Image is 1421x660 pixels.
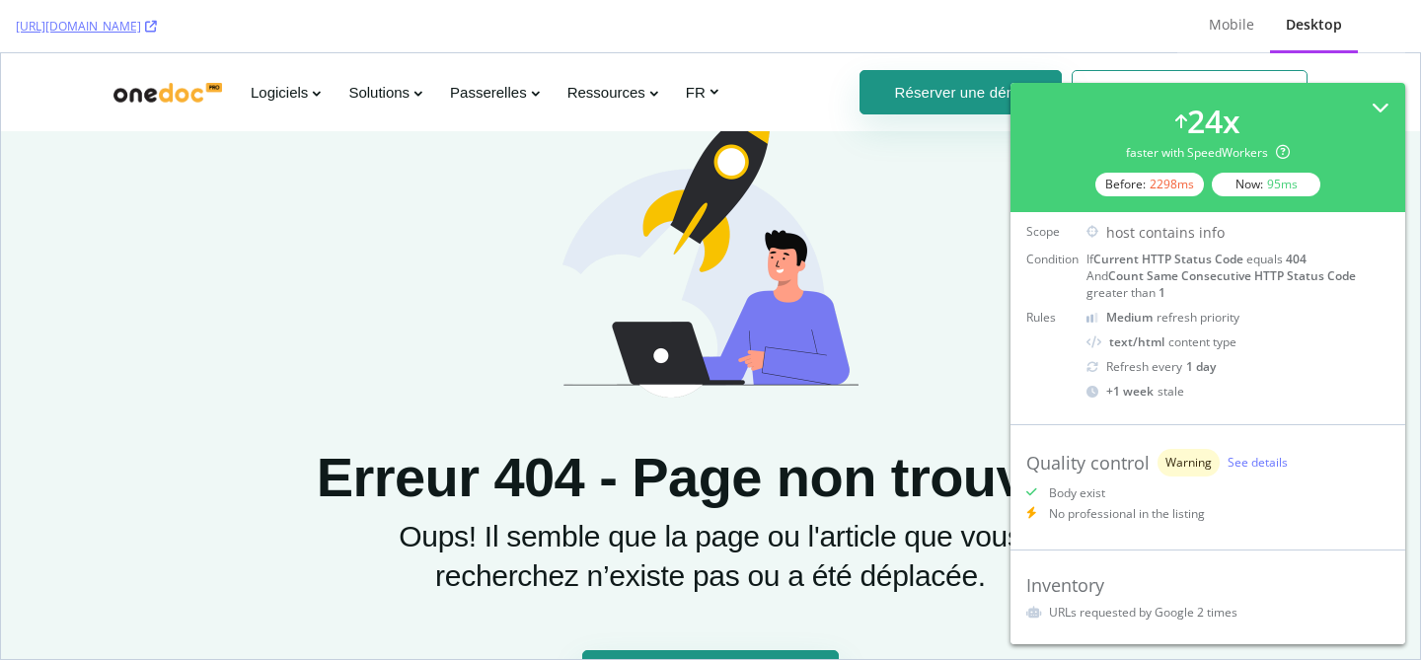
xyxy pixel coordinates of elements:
[1086,313,1098,323] img: j32suk7ufU7viAAAAAElFTkSuQmCC
[1158,449,1220,477] div: warning label
[561,49,858,345] img: 404.png
[1026,452,1150,474] div: Quality control
[1286,251,1307,267] div: 404
[1106,309,1153,326] div: Medium
[1159,284,1165,301] div: 1
[1086,358,1389,375] div: Refresh every
[581,597,839,651] a: Retour à la page d'accueil
[1086,333,1389,350] div: content type
[378,464,1042,543] h4: Oups! Il semble que la page ou l'article que vous recherchez n’existe pas ou a été déplacée.
[1086,284,1156,301] div: greater than
[1026,309,1079,326] div: Rules
[1026,604,1389,621] li: URLs requested by Google 2 times
[1150,176,1194,192] div: 2298 ms
[1095,173,1204,196] div: Before:
[1071,17,1307,61] a: Prendre un RDV médical
[1228,454,1288,471] a: See details
[112,30,221,51] img: OneDoc Pro
[1286,15,1342,35] div: Desktop
[1187,99,1240,144] div: 24 x
[1026,223,1079,240] div: Scope
[1086,251,1389,267] div: If
[1026,574,1104,596] div: Inventory
[1049,484,1105,501] div: Body exist
[1106,223,1389,243] div: host contains info
[1086,383,1389,400] div: stale
[685,32,705,46] span: FR
[1026,251,1079,267] div: Condition
[1165,457,1212,469] span: Warning
[1212,173,1320,196] div: Now:
[1086,267,1389,301] div: And
[1246,251,1283,267] div: equals
[16,18,157,35] a: [URL][DOMAIN_NAME]
[1093,251,1243,267] div: Current HTTP Status Code
[1126,144,1290,161] div: faster with SpeedWorkers
[1109,333,1164,350] div: text/html
[1186,358,1216,375] div: 1 day
[859,17,1060,61] a: Réserver une démo
[1106,309,1239,326] div: refresh priority
[1209,15,1254,35] div: Mobile
[1267,176,1298,192] div: 95 ms
[1106,383,1154,400] div: + 1 week
[1049,505,1205,522] div: No professional in the listing
[1108,267,1356,284] div: Count Same Consecutive HTTP Status Code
